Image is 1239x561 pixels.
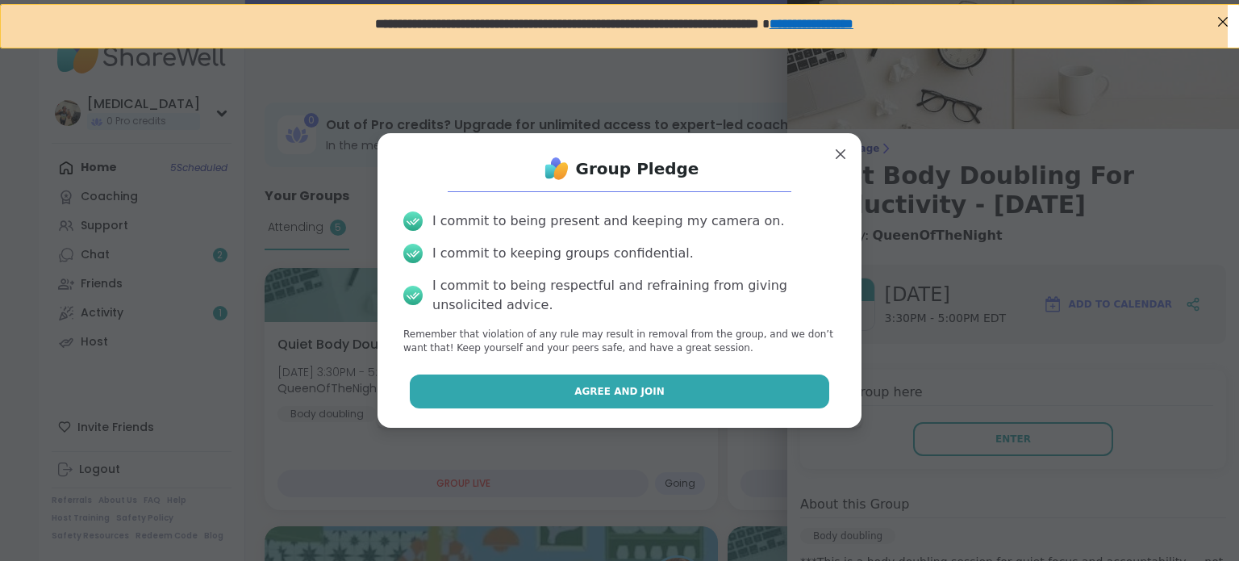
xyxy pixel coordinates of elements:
[432,211,784,231] div: I commit to being present and keeping my camera on.
[576,157,699,180] h1: Group Pledge
[1212,6,1233,27] div: Close Step
[403,328,836,355] p: Remember that violation of any rule may result in removal from the group, and we don’t want that!...
[410,375,830,408] button: Agree and Join
[574,384,665,399] span: Agree and Join
[432,244,694,263] div: I commit to keeping groups confidential.
[540,153,573,185] img: ShareWell Logo
[432,276,836,315] div: I commit to being respectful and refraining from giving unsolicited advice.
